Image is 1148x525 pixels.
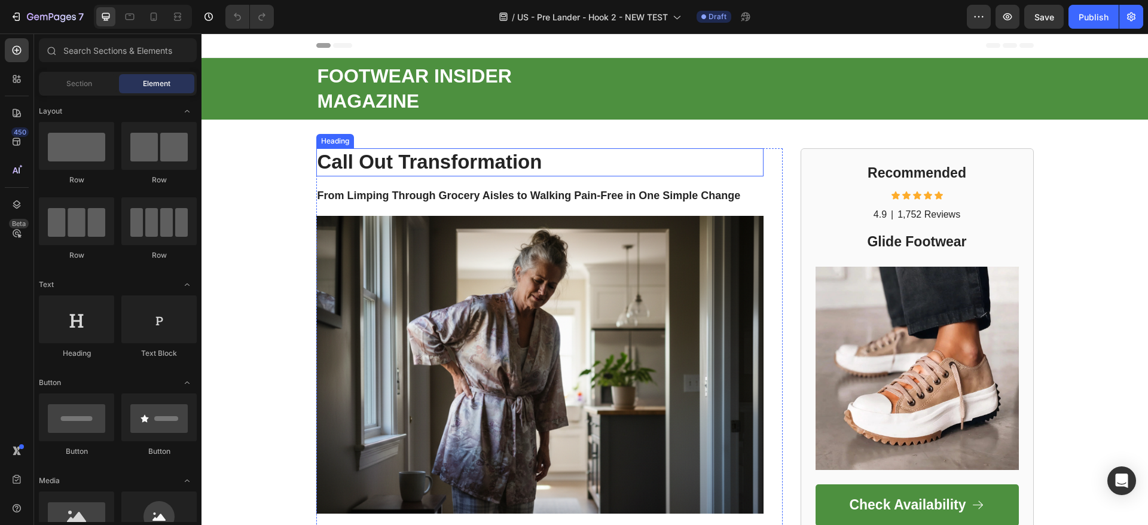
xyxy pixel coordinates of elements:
img: gempages_584216933281301258-d892f471-81c0-4b34-bf23-149cac28fa9e.webp [614,233,817,437]
div: Beta [9,219,29,228]
div: Button [39,446,114,457]
div: 450 [11,127,29,137]
div: Text Block [121,348,197,359]
span: Draft [709,11,726,22]
button: Save [1024,5,1064,29]
p: | [689,175,692,188]
div: Heading [39,348,114,359]
div: Row [121,250,197,261]
span: Layout [39,106,62,117]
span: US - Pre Lander - Hook 2 - NEW TEST [517,11,668,23]
span: Media [39,475,60,486]
p: 7 [78,10,84,24]
p: Check Availability [648,463,764,481]
input: Search Sections & Elements [39,38,197,62]
p: 1,752 Reviews [696,175,759,188]
span: Save [1034,12,1054,22]
div: Row [39,175,114,185]
div: Row [39,250,114,261]
h2: Glide Footwear [614,199,817,219]
div: Button [121,446,197,457]
span: / [512,11,515,23]
span: Toggle open [178,373,197,392]
p: 4.9 [672,175,685,188]
h2: Recommended [614,130,817,150]
div: Open Intercom Messenger [1107,466,1136,495]
a: Check Availability [614,451,817,493]
span: Toggle open [178,102,197,121]
div: Row [121,175,197,185]
div: Publish [1079,11,1109,23]
span: Toggle open [178,471,197,490]
iframe: Design area [201,33,1148,525]
span: Button [39,377,61,388]
span: Element [143,78,170,89]
span: Text [39,279,54,290]
button: Publish [1068,5,1119,29]
span: Toggle open [178,275,197,294]
span: Section [66,78,92,89]
button: 7 [5,5,89,29]
div: Undo/Redo [225,5,274,29]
